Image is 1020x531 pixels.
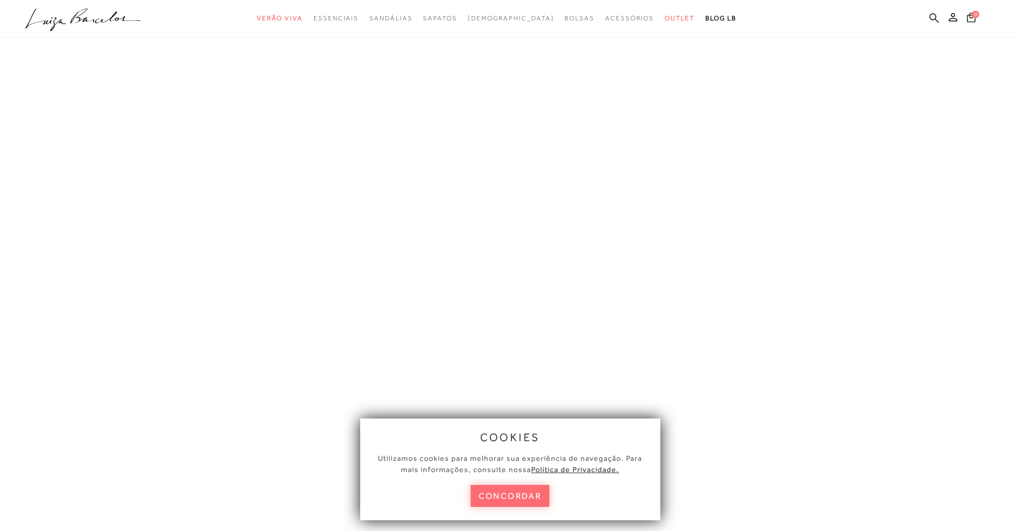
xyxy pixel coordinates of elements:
[605,14,654,22] span: Acessórios
[972,11,979,18] span: 0
[423,14,457,22] span: Sapatos
[665,14,695,22] span: Outlet
[705,14,736,22] span: BLOG LB
[257,14,303,22] span: Verão Viva
[314,14,359,22] span: Essenciais
[964,12,979,26] button: 0
[468,14,554,22] span: [DEMOGRAPHIC_DATA]
[564,14,594,22] span: Bolsas
[605,9,654,28] a: categoryNavScreenReaderText
[423,9,457,28] a: categoryNavScreenReaderText
[369,14,412,22] span: Sandálias
[564,9,594,28] a: categoryNavScreenReaderText
[314,9,359,28] a: categoryNavScreenReaderText
[378,454,642,474] span: Utilizamos cookies para melhorar sua experiência de navegação. Para mais informações, consulte nossa
[531,465,619,474] a: Política de Privacidade.
[468,9,554,28] a: noSubCategoriesText
[257,9,303,28] a: categoryNavScreenReaderText
[480,431,540,443] span: cookies
[471,485,550,507] button: concordar
[369,9,412,28] a: categoryNavScreenReaderText
[665,9,695,28] a: categoryNavScreenReaderText
[705,9,736,28] a: BLOG LB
